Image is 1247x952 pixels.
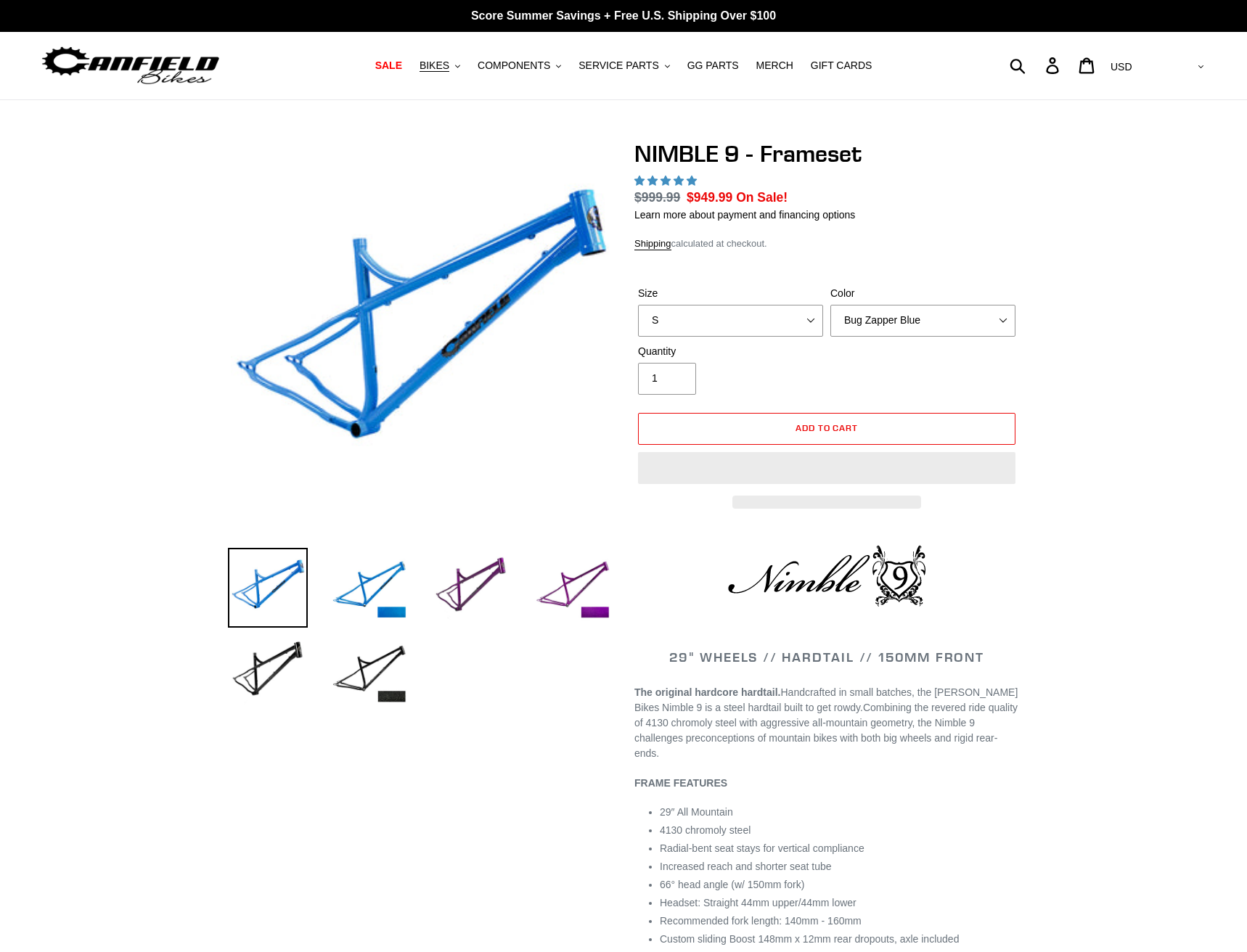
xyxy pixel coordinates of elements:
span: MERCH [756,59,793,72]
img: Canfield Bikes [40,43,221,89]
span: On Sale! [736,188,788,207]
s: $999.99 [634,190,680,205]
span: 29" WHEELS // HARDTAIL // 150MM FRONT [669,649,984,665]
span: 29″ All Mountain [660,806,733,818]
img: Load image into Gallery viewer, NIMBLE 9 - Frameset [330,632,409,712]
img: Load image into Gallery viewer, NIMBLE 9 - Frameset [431,548,511,628]
img: Load image into Gallery viewer, NIMBLE 9 - Frameset [228,548,308,628]
a: GIFT CARDS [804,56,880,75]
span: Increased reach and shorter seat tube [660,861,832,872]
span: $949.99 [687,190,732,205]
input: Search [1018,49,1055,81]
span: Combining the revered ride quality of 4130 chromoly steel with aggressive all-mountain geometry, ... [634,702,1018,759]
span: BIKES [420,59,449,72]
a: GG PARTS [680,56,746,75]
span: 4130 chromoly steel [660,824,751,836]
span: Radial-bent seat stays for vertical compliance [660,842,864,854]
span: Handcrafted in small batches, the [PERSON_NAME] Bikes Nimble 9 is a steel hardtail built to get r... [634,686,1018,713]
img: NIMBLE 9 - Frameset [231,143,610,522]
span: GIFT CARDS [811,59,872,72]
a: SALE [368,56,409,75]
img: Load image into Gallery viewer, NIMBLE 9 - Frameset [533,548,613,628]
button: BIKES [412,56,467,75]
span: SALE [375,59,402,72]
span: Recommended fork length: 140mm - 160mm [660,915,862,927]
label: Size [638,286,823,301]
span: Custom sliding Boost 148mm x 12mm rear dropouts, axle included [660,933,959,945]
img: Load image into Gallery viewer, NIMBLE 9 - Frameset [228,632,308,712]
h1: NIMBLE 9 - Frameset [634,140,1019,168]
a: Shipping [634,238,671,250]
button: SERVICE PARTS [571,56,676,75]
span: GG PARTS [687,59,739,72]
button: COMPONENTS [470,56,568,75]
a: Learn more about payment and financing options [634,209,855,221]
span: SERVICE PARTS [578,59,658,72]
span: 66° head angle (w/ 150mm fork) [660,879,804,890]
span: Headset: Straight 44mm upper/44mm lower [660,897,856,908]
button: Add to cart [638,413,1015,445]
span: Add to cart [796,422,859,433]
label: Quantity [638,344,823,359]
b: FRAME FEATURES [634,777,727,789]
span: COMPONENTS [478,59,550,72]
label: Color [830,286,1015,301]
div: calculated at checkout. [634,237,1019,251]
span: 4.89 stars [634,175,700,186]
strong: The original hardcore hardtail. [634,686,780,698]
img: Load image into Gallery viewer, NIMBLE 9 - Frameset [330,548,409,628]
a: MERCH [749,56,801,75]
